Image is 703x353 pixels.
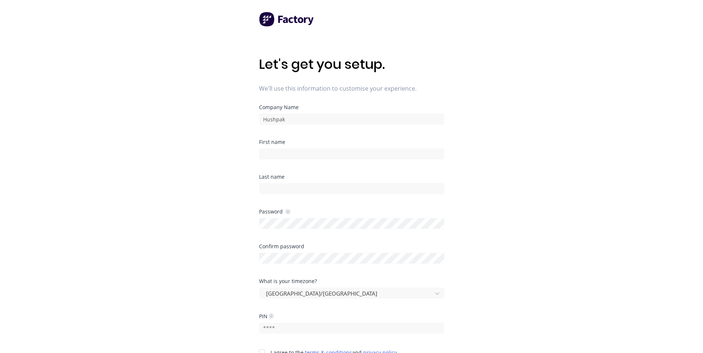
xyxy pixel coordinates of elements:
img: Factory [259,12,315,27]
div: PIN [259,313,274,320]
div: Company Name [259,105,444,110]
h1: Let's get you setup. [259,56,444,72]
div: What is your timezone? [259,279,444,284]
span: We'll use this information to customise your experience. [259,84,444,93]
div: Password [259,208,291,215]
div: Confirm password [259,244,444,249]
div: Last name [259,174,444,179]
div: First name [259,139,444,145]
